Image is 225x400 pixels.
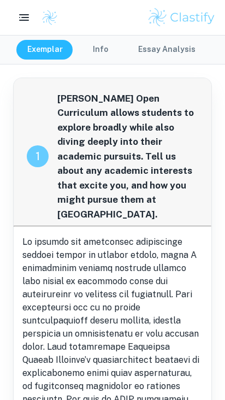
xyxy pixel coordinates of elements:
[42,9,58,26] img: Clastify logo
[147,7,216,28] img: Clastify logo
[76,40,125,60] button: Info
[35,9,58,26] a: Clastify logo
[57,91,198,221] span: [PERSON_NAME] Open Curriculum allows students to explore broadly while also diving deeply into th...
[16,40,74,60] button: Exemplar
[27,145,49,167] div: recipe
[127,40,206,60] button: Essay Analysis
